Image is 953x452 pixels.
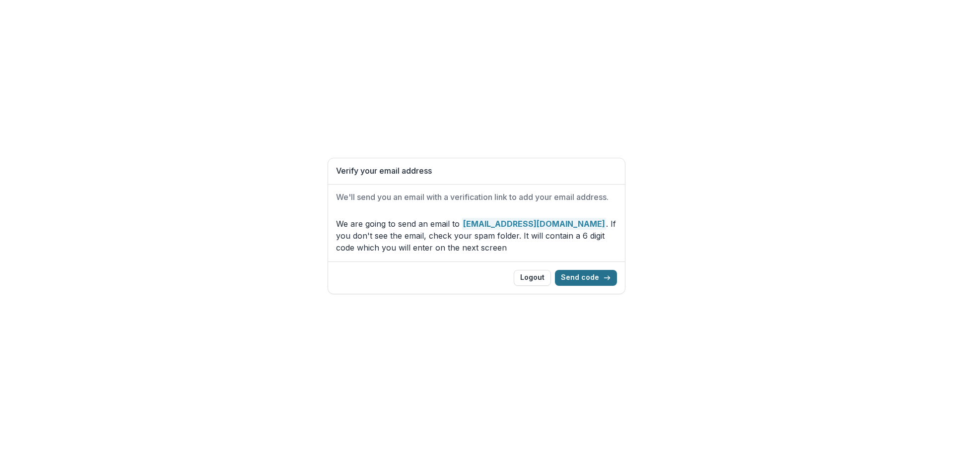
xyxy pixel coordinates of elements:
p: We are going to send an email to . If you don't see the email, check your spam folder. It will co... [336,218,617,254]
strong: [EMAIL_ADDRESS][DOMAIN_NAME] [462,218,606,230]
h2: We'll send you an email with a verification link to add your email address. [336,193,617,202]
button: Send code [555,270,617,286]
h1: Verify your email address [336,166,617,176]
button: Logout [514,270,551,286]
